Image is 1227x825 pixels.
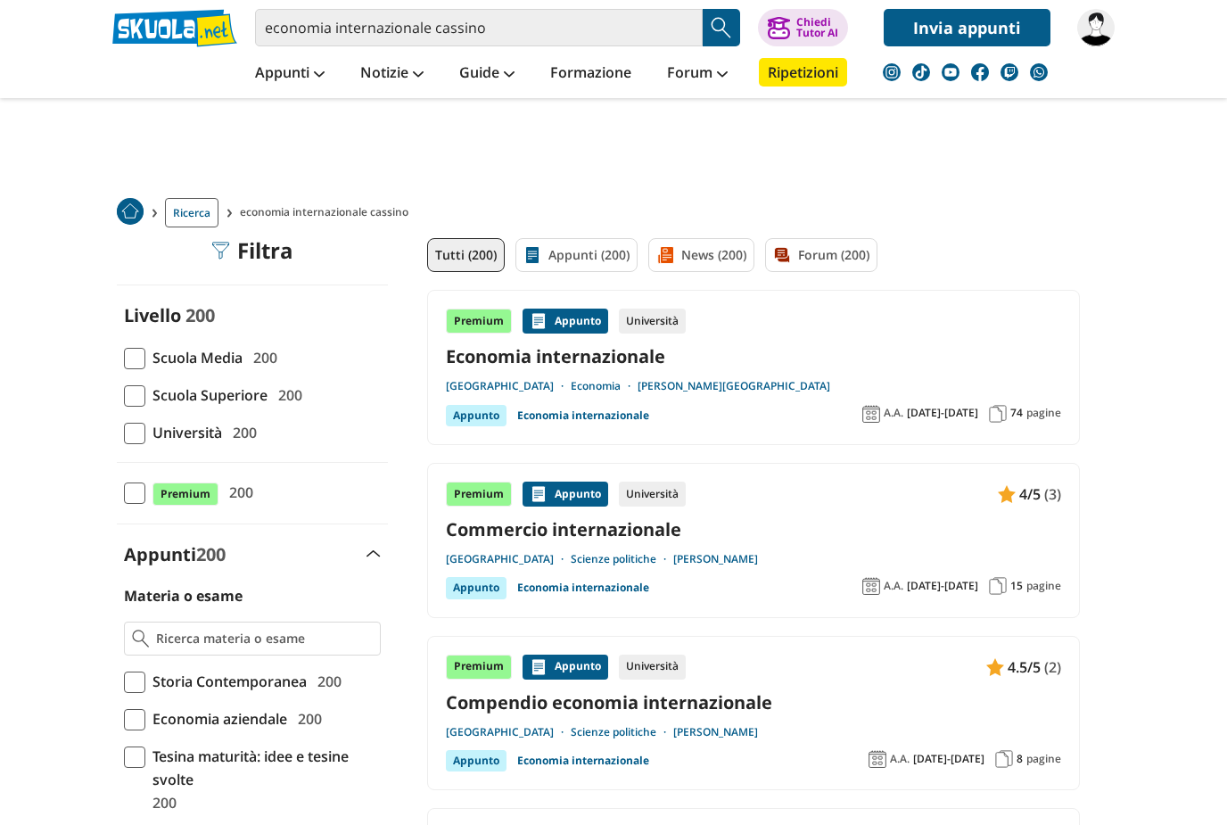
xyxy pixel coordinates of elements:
[446,309,512,334] div: Premium
[796,17,838,38] div: Chiedi Tutor AI
[222,481,253,504] span: 200
[517,750,649,771] a: Economia internazionale
[1001,63,1018,81] img: twitch
[255,9,703,46] input: Cerca appunti, riassunti o versioni
[446,517,1061,541] a: Commercio internazionale
[773,246,791,264] img: Forum filtro contenuto
[152,483,218,506] span: Premium
[998,485,1016,503] img: Appunti contenuto
[890,752,910,766] span: A.A.
[246,346,277,369] span: 200
[995,750,1013,768] img: Pagine
[212,238,293,263] div: Filtra
[619,482,686,507] div: Università
[530,312,548,330] img: Appunti contenuto
[1030,63,1048,81] img: WhatsApp
[530,658,548,676] img: Appunti contenuto
[1019,483,1041,506] span: 4/5
[523,655,608,680] div: Appunto
[145,346,243,369] span: Scuola Media
[1026,752,1061,766] span: pagine
[884,9,1050,46] a: Invia appunti
[446,405,506,426] div: Appunto
[765,238,877,272] a: Forum (200)
[1026,579,1061,593] span: pagine
[571,552,673,566] a: Scienze politiche
[869,750,886,768] img: Anno accademico
[1017,752,1023,766] span: 8
[145,421,222,444] span: Università
[251,58,329,90] a: Appunti
[446,690,1061,714] a: Compendio economia internazionale
[530,485,548,503] img: Appunti contenuto
[862,577,880,595] img: Anno accademico
[759,58,847,87] a: Ripetizioni
[185,303,215,327] span: 200
[145,707,287,730] span: Economia aziendale
[971,63,989,81] img: facebook
[117,198,144,227] a: Home
[673,725,758,739] a: [PERSON_NAME]
[446,482,512,507] div: Premium
[145,670,307,693] span: Storia Contemporanea
[117,198,144,225] img: Home
[619,309,686,334] div: Università
[517,577,649,598] a: Economia internazionale
[663,58,732,90] a: Forum
[703,9,740,46] button: Search Button
[310,670,342,693] span: 200
[124,542,226,566] label: Appunti
[571,725,673,739] a: Scienze politiche
[758,9,848,46] button: ChiediTutor AI
[708,14,735,41] img: Cerca appunti, riassunti o versioni
[124,586,243,606] label: Materia o esame
[226,421,257,444] span: 200
[862,405,880,423] img: Anno accademico
[989,577,1007,595] img: Pagine
[942,63,959,81] img: youtube
[884,579,903,593] span: A.A.
[240,198,416,227] span: economia internazionale cassino
[156,630,373,648] input: Ricerca materia o esame
[523,246,541,264] img: Appunti filtro contenuto
[571,379,638,393] a: Economia
[515,238,638,272] a: Appunti (200)
[656,246,674,264] img: News filtro contenuto
[912,63,930,81] img: tiktok
[1010,406,1023,420] span: 74
[124,303,181,327] label: Livello
[1026,406,1061,420] span: pagine
[884,406,903,420] span: A.A.
[883,63,901,81] img: instagram
[1008,656,1041,679] span: 4.5/5
[446,577,506,598] div: Appunto
[619,655,686,680] div: Università
[1044,483,1061,506] span: (3)
[291,707,322,730] span: 200
[212,242,230,260] img: Filtra filtri mobile
[132,630,149,648] img: Ricerca materia o esame
[546,58,636,90] a: Formazione
[986,658,1004,676] img: Appunti contenuto
[455,58,519,90] a: Guide
[366,550,381,557] img: Apri e chiudi sezione
[356,58,428,90] a: Notizie
[145,384,268,407] span: Scuola Superiore
[446,725,571,739] a: [GEOGRAPHIC_DATA]
[1077,9,1115,46] img: snoopynos123
[913,752,984,766] span: [DATE]-[DATE]
[446,655,512,680] div: Premium
[196,542,226,566] span: 200
[165,198,218,227] a: Ricerca
[145,745,381,791] span: Tesina maturità: idee e tesine svolte
[907,406,978,420] span: [DATE]-[DATE]
[145,791,177,814] span: 200
[907,579,978,593] span: [DATE]-[DATE]
[446,379,571,393] a: [GEOGRAPHIC_DATA]
[523,309,608,334] div: Appunto
[1010,579,1023,593] span: 15
[989,405,1007,423] img: Pagine
[648,238,754,272] a: News (200)
[446,552,571,566] a: [GEOGRAPHIC_DATA]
